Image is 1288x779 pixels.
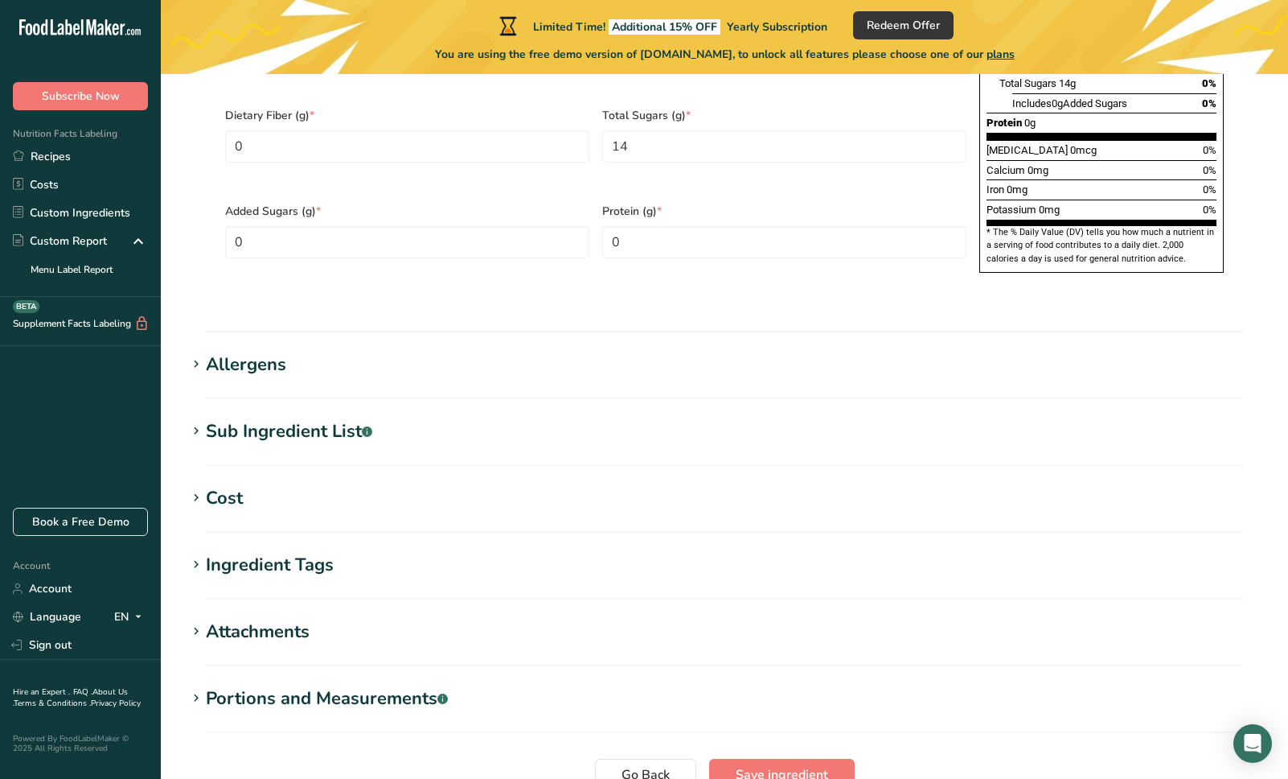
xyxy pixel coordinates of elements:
div: Portions and Measurements [206,686,448,712]
span: 0% [1203,204,1216,216]
span: Additional 15% OFF [609,19,720,35]
span: Added Sugars (g) [225,203,589,220]
div: Attachments [206,619,310,645]
div: EN [114,608,148,627]
a: Privacy Policy [91,698,141,709]
span: Iron [987,183,1004,196]
span: Dietary Fiber (g) [225,107,589,124]
span: Includes Added Sugars [1012,97,1127,109]
span: 0mg [1007,183,1028,196]
section: * The % Daily Value (DV) tells you how much a nutrient in a serving of food contributes to a dail... [987,226,1216,266]
div: Limited Time! [496,16,827,35]
div: Ingredient Tags [206,552,334,579]
span: Total Sugars [999,77,1056,89]
span: 0% [1202,97,1216,109]
span: 0% [1203,183,1216,196]
div: Sub Ingredient List [206,418,372,445]
span: 0% [1202,77,1216,89]
span: Potassium [987,204,1036,216]
span: 14g [1059,77,1076,89]
div: BETA [13,300,39,313]
a: About Us . [13,686,128,709]
span: 0mcg [1070,144,1097,156]
span: 0g [1052,97,1063,109]
span: Yearly Subscription [727,19,827,35]
a: Hire an Expert . [13,686,70,698]
span: You are using the free demo version of [DOMAIN_NAME], to unlock all features please choose one of... [435,46,1015,63]
span: 0mg [1028,164,1048,176]
a: Language [13,603,81,631]
div: Powered By FoodLabelMaker © 2025 All Rights Reserved [13,734,148,753]
span: 0% [1203,144,1216,156]
span: 0% [1203,164,1216,176]
span: Subscribe Now [42,88,120,105]
div: Custom Report [13,233,107,249]
span: Protein [987,117,1022,129]
span: Calcium [987,164,1025,176]
span: plans [987,47,1015,62]
span: Redeem Offer [867,17,940,34]
button: Redeem Offer [853,11,954,39]
span: 0mg [1039,204,1060,216]
span: Total Sugars (g) [602,107,966,124]
div: Cost [206,485,243,512]
div: Allergens [206,352,286,378]
button: Subscribe Now [13,82,148,110]
a: FAQ . [73,686,92,698]
span: Protein (g) [602,203,966,220]
div: Open Intercom Messenger [1233,724,1272,763]
a: Book a Free Demo [13,508,148,536]
span: [MEDICAL_DATA] [987,144,1068,156]
a: Terms & Conditions . [14,698,91,709]
span: 0g [1024,117,1036,129]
